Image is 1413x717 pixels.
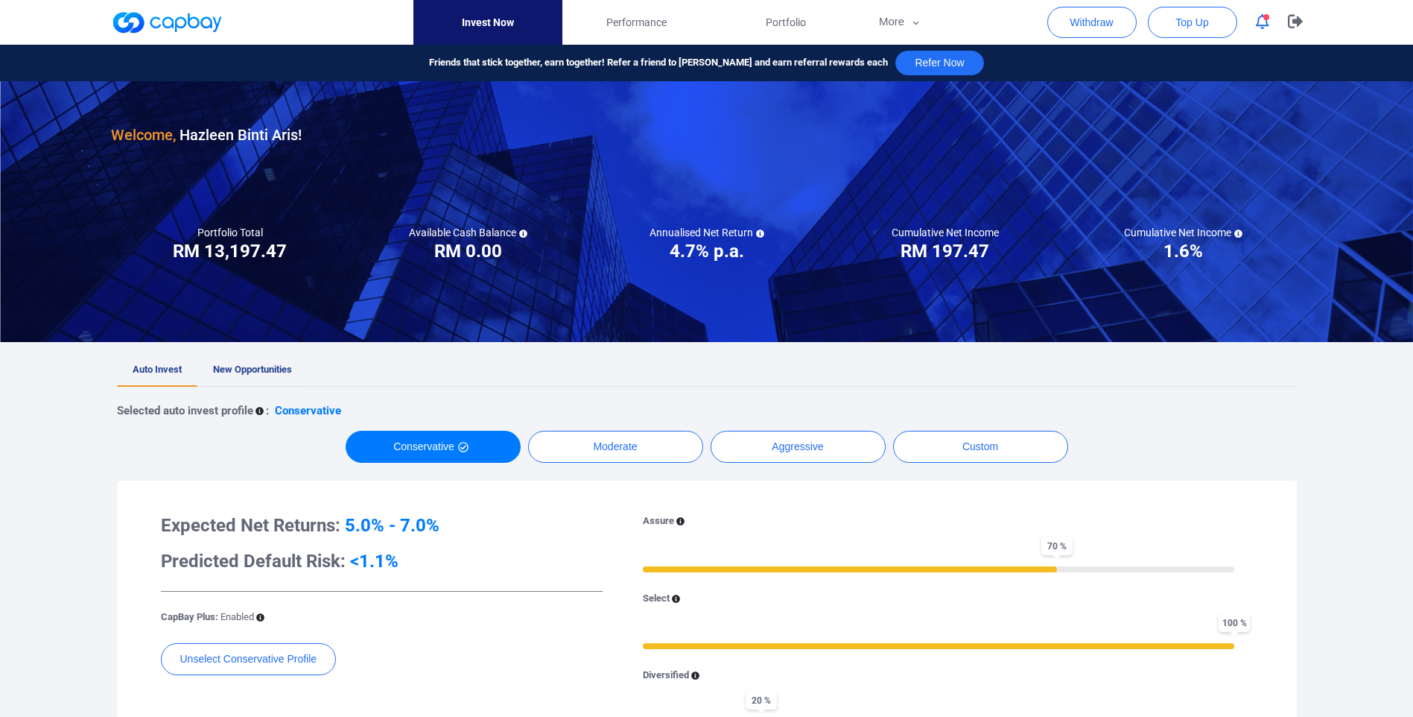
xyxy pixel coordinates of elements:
span: Enabled [220,611,254,622]
button: Top Up [1148,7,1237,38]
h5: Cumulative Net Income [1124,226,1242,239]
span: Top Up [1175,15,1208,30]
h3: 4.7% p.a. [670,239,744,263]
span: New Opportunities [213,364,292,375]
span: Performance [606,14,667,31]
p: CapBay Plus: [161,610,254,625]
h3: RM 0.00 [434,239,502,263]
span: 20 % [746,691,777,710]
p: Assure [643,514,674,529]
span: 100 % [1219,613,1250,632]
h3: RM 197.47 [901,239,989,263]
p: Select [643,591,670,607]
h5: Annualised Net Return [650,226,764,239]
p: Diversified [643,668,689,683]
h3: Expected Net Returns: [161,514,603,537]
button: Refer Now [895,51,983,75]
button: Unselect Conservative Profile [161,643,337,675]
h5: Cumulative Net Income [892,226,999,239]
span: Friends that stick together, earn together! Refer a friend to [PERSON_NAME] and earn referral rew... [429,55,888,71]
p: : [266,402,269,420]
span: Portfolio [766,14,806,31]
button: Withdraw [1047,7,1137,38]
h3: 1.6% [1163,239,1203,263]
h5: Portfolio Total [197,226,263,239]
button: Conservative [346,431,521,463]
button: Custom [893,431,1068,463]
h3: Predicted Default Risk: [161,549,603,573]
p: Selected auto invest profile [117,402,253,420]
button: Moderate [528,431,703,463]
h3: Hazleen Binti Aris ! [111,123,302,147]
button: Aggressive [711,431,886,463]
h3: RM 13,197.47 [173,239,287,263]
span: Welcome, [111,126,176,144]
span: <1.1% [350,551,399,572]
span: 70 % [1041,537,1073,555]
p: Conservative [275,402,341,420]
span: 5.0% - 7.0% [345,515,439,536]
h5: Available Cash Balance [409,226,527,239]
span: Auto Invest [133,364,182,375]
